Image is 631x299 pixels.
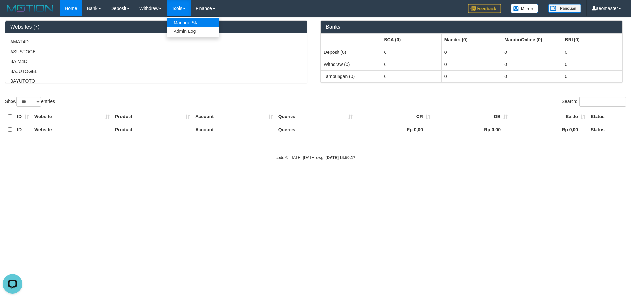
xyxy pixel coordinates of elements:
th: Group: activate to sort column ascending [441,33,502,46]
th: Account [193,123,276,136]
td: 0 [381,46,441,58]
td: 0 [381,58,441,70]
label: Show entries [5,97,55,107]
strong: [DATE] 14:50:17 [326,155,355,160]
th: Group: activate to sort column ascending [321,33,381,46]
td: 0 [562,70,622,82]
td: Deposit (0) [321,46,381,58]
th: Website [32,123,112,136]
td: 0 [562,46,622,58]
img: Feedback.jpg [468,4,501,13]
td: 0 [562,58,622,70]
h3: Websites (7) [10,24,302,30]
td: 0 [502,58,562,70]
td: 0 [502,70,562,82]
th: Rp 0,00 [433,123,510,136]
th: Rp 0,00 [510,123,588,136]
td: 0 [441,70,502,82]
td: 0 [502,46,562,58]
th: Group: activate to sort column ascending [502,33,562,46]
th: Rp 0,00 [355,123,433,136]
th: ID [14,110,32,123]
p: ASUSTOGEL [10,48,302,55]
button: Open LiveChat chat widget [3,3,22,22]
select: Showentries [16,97,41,107]
p: BAYUTOTO [10,78,302,84]
h3: Banks [326,24,618,30]
th: Website [32,110,112,123]
th: Group: activate to sort column ascending [562,33,622,46]
td: 0 [441,58,502,70]
a: Manage Staff [167,18,219,27]
small: code © [DATE]-[DATE] dwg | [276,155,355,160]
th: ID [14,123,32,136]
a: Admin Log [167,27,219,35]
th: Account [193,110,276,123]
td: 0 [381,70,441,82]
th: Group: activate to sort column ascending [381,33,441,46]
th: Product [112,110,193,123]
img: Button%20Memo.svg [511,4,538,13]
th: Queries [276,123,355,136]
img: panduan.png [548,4,581,13]
p: BAIM4D [10,58,302,65]
th: Product [112,123,193,136]
td: Tampungan (0) [321,70,381,82]
p: AMAT4D [10,38,302,45]
label: Search: [562,97,626,107]
th: DB [433,110,510,123]
th: Status [588,123,626,136]
th: Queries [276,110,355,123]
td: 0 [441,46,502,58]
p: BAJUTOGEL [10,68,302,75]
img: MOTION_logo.png [5,3,55,13]
input: Search: [579,97,626,107]
th: CR [355,110,433,123]
th: Saldo [510,110,588,123]
th: Status [588,110,626,123]
td: Withdraw (0) [321,58,381,70]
